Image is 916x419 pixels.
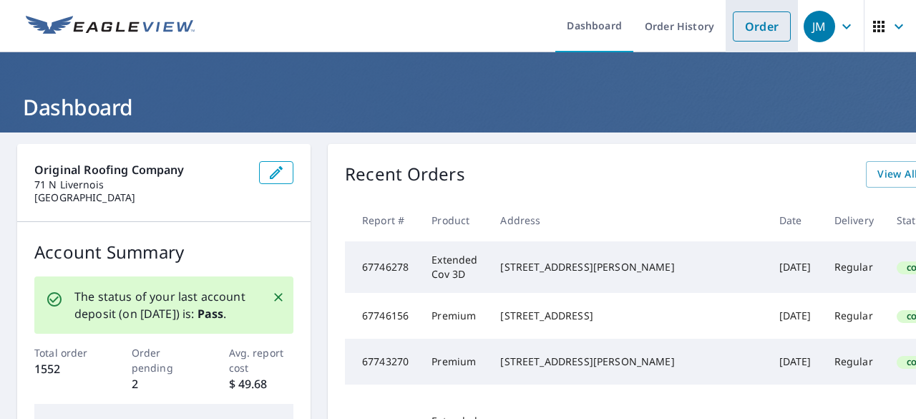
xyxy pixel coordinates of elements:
th: Delivery [823,199,885,241]
p: Recent Orders [345,161,465,188]
p: Total order [34,345,99,360]
img: EV Logo [26,16,195,37]
div: [STREET_ADDRESS] [500,309,756,323]
p: The status of your last account deposit (on [DATE]) is: . [74,288,255,322]
td: 67743270 [345,339,420,385]
th: Address [489,199,767,241]
td: Premium [420,293,489,339]
p: 1552 [34,360,99,377]
p: [GEOGRAPHIC_DATA] [34,191,248,204]
td: Premium [420,339,489,385]
td: Regular [823,293,885,339]
th: Date [768,199,823,241]
p: 71 N Livernois [34,178,248,191]
p: Account Summary [34,239,293,265]
div: [STREET_ADDRESS][PERSON_NAME] [500,355,756,369]
b: Pass [198,306,224,322]
td: [DATE] [768,241,823,293]
td: Extended Cov 3D [420,241,489,293]
p: 2 [132,375,197,392]
p: Order pending [132,345,197,375]
td: Regular [823,339,885,385]
button: Close [269,288,288,307]
h1: Dashboard [17,92,899,122]
td: 67746156 [345,293,420,339]
th: Report # [345,199,420,241]
div: JM [804,11,835,42]
th: Product [420,199,489,241]
p: Original Roofing Company [34,161,248,178]
a: Order [733,11,791,42]
div: [STREET_ADDRESS][PERSON_NAME] [500,260,756,274]
td: [DATE] [768,339,823,385]
td: Regular [823,241,885,293]
td: [DATE] [768,293,823,339]
p: $ 49.68 [229,375,294,392]
td: 67746278 [345,241,420,293]
p: Avg. report cost [229,345,294,375]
